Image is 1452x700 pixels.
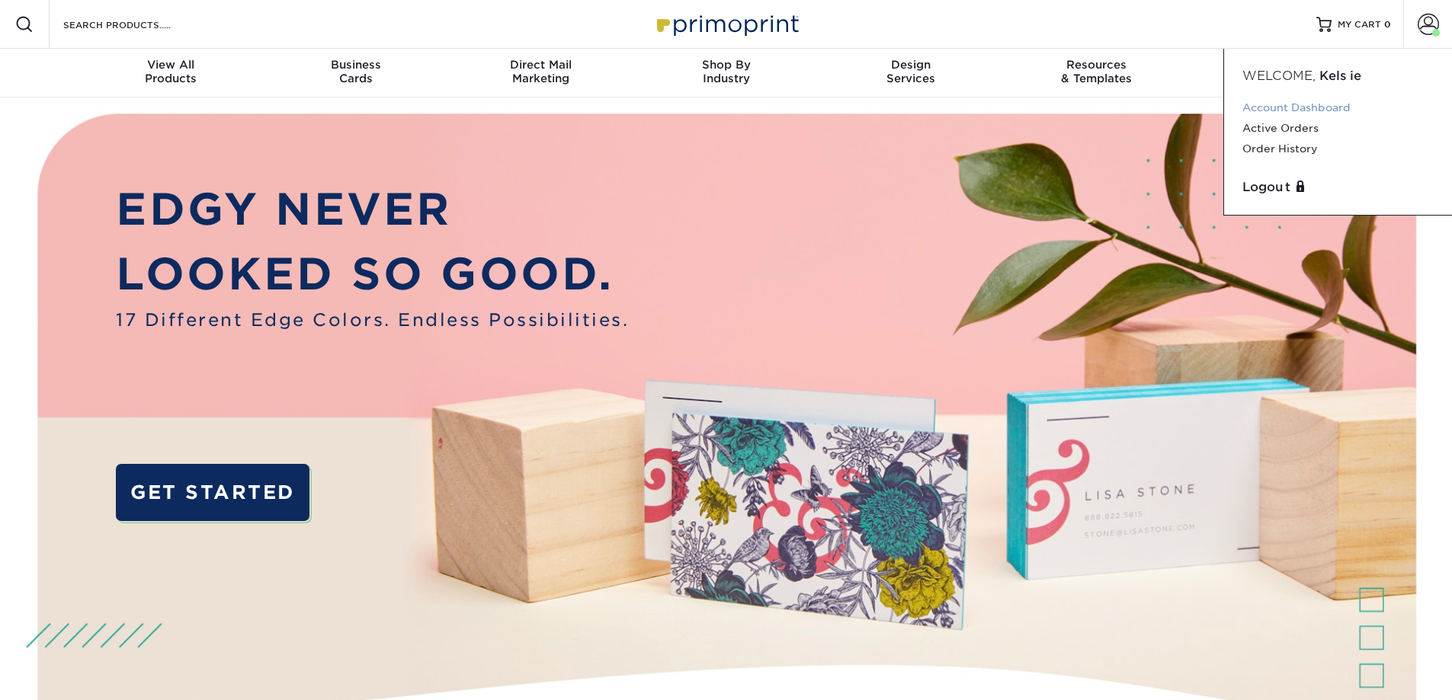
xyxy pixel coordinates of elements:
span: 0 [1384,19,1391,30]
span: View All [79,58,264,72]
span: Shop By [633,58,819,72]
span: Resources [1004,58,1189,72]
div: Services [819,58,1004,85]
a: View AllProducts [79,49,264,97]
span: Design [819,58,1004,72]
a: Account Dashboard [1242,97,1434,118]
span: 17 Different Edge Colors. Endless Possibilities. [116,307,629,333]
div: & Support [1189,58,1374,85]
a: Contact& Support [1189,49,1374,97]
span: Direct Mail [448,58,633,72]
a: Order History [1242,139,1434,159]
span: Kelsie [1319,69,1361,83]
div: Marketing [448,58,633,85]
p: LOOKED SO GOOD. [116,241,629,307]
span: Contact [1189,58,1374,72]
a: Active Orders [1242,118,1434,139]
span: Welcome, [1242,69,1316,83]
div: Products [79,58,264,85]
div: Industry [633,58,819,85]
a: Logout [1242,178,1434,197]
input: SEARCH PRODUCTS..... [62,15,210,34]
a: Direct MailMarketing [448,49,633,97]
span: MY CART [1338,18,1381,31]
a: GET STARTED [116,464,309,521]
div: Cards [263,58,448,85]
a: Shop ByIndustry [633,49,819,97]
a: BusinessCards [263,49,448,97]
div: & Templates [1004,58,1189,85]
img: Primoprint [650,8,803,40]
p: EDGY NEVER [116,177,629,242]
a: DesignServices [819,49,1004,97]
a: Resources& Templates [1004,49,1189,97]
span: Business [263,58,448,72]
